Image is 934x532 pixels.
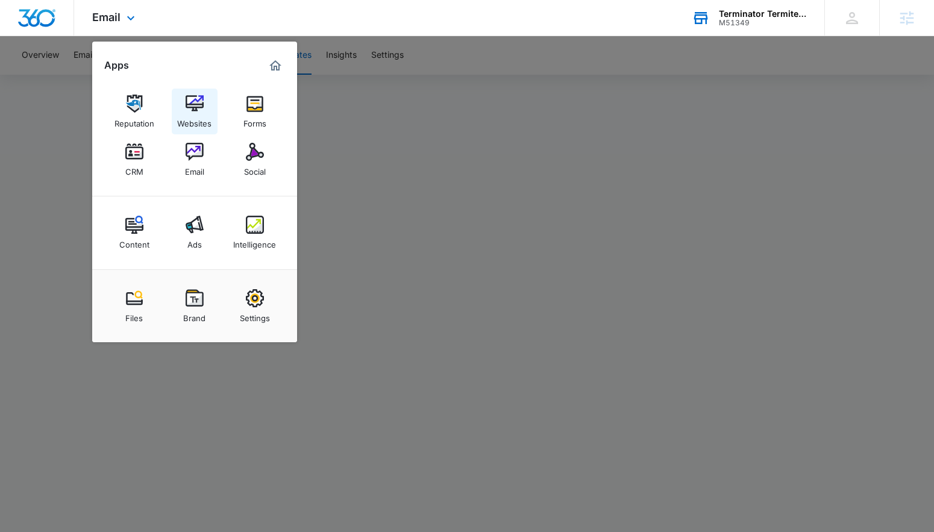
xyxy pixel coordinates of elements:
[243,113,266,128] div: Forms
[172,137,218,183] a: Email
[719,9,807,19] div: account name
[172,89,218,134] a: Websites
[187,234,202,249] div: Ads
[125,307,143,323] div: Files
[266,56,285,75] a: Marketing 360® Dashboard
[232,137,278,183] a: Social
[177,113,212,128] div: Websites
[119,234,149,249] div: Content
[244,161,266,177] div: Social
[233,234,276,249] div: Intelligence
[183,307,205,323] div: Brand
[240,307,270,323] div: Settings
[111,283,157,329] a: Files
[114,113,154,128] div: Reputation
[185,161,204,177] div: Email
[111,210,157,255] a: Content
[104,60,129,71] h2: Apps
[111,89,157,134] a: Reputation
[232,283,278,329] a: Settings
[111,137,157,183] a: CRM
[92,11,121,23] span: Email
[172,283,218,329] a: Brand
[172,210,218,255] a: Ads
[232,210,278,255] a: Intelligence
[125,161,143,177] div: CRM
[232,89,278,134] a: Forms
[719,19,807,27] div: account id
